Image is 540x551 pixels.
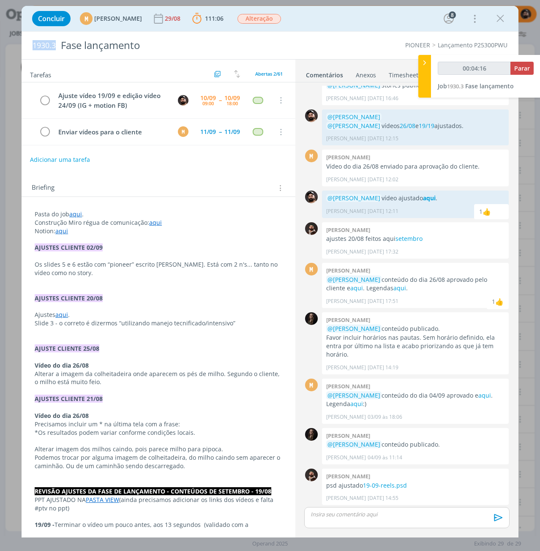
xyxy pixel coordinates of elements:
button: M[PERSON_NAME] [80,12,142,25]
span: [DATE] 12:11 [368,207,398,215]
div: M [305,150,318,162]
div: Ajuste vídeo 19/09 e edição vídeo 24/09 (IG + motion FB) [55,90,170,110]
a: aqui [69,210,82,218]
span: 1930.3 [447,82,464,90]
p: Favor incluir horários nas pautas. Sem horário definido, ela entra por último na lista e acabo pr... [326,333,505,359]
span: -- [219,97,221,103]
span: Fase lançamento [465,82,514,90]
div: Mariana Kochenborger [483,207,491,217]
span: 03/09 às 18:06 [368,413,402,421]
span: @[PERSON_NAME] [327,275,380,284]
a: Comentários [305,67,344,79]
a: 26/08 [400,122,415,130]
div: M [178,126,188,137]
p: [PERSON_NAME] [326,95,366,102]
a: setembro [395,235,423,243]
button: Alteração [237,14,281,24]
p: *Os resultados podem variar conforme condições locais. [35,428,282,437]
img: B [178,95,188,106]
p: Vídeo do dia 26/08 enviado para aprovação do cliente. [326,162,505,171]
button: M [177,125,190,138]
span: Concluir [38,15,65,22]
span: Abertas 2/61 [255,71,283,77]
button: Concluir [32,11,71,26]
div: 1 [479,207,483,216]
a: aqui [423,194,436,202]
span: [DATE] 12:15 [368,135,398,142]
span: 111:06 [205,14,224,22]
a: Timesheet [388,67,419,79]
b: [PERSON_NAME] [326,267,370,274]
span: alta #ptv no ppt [35,496,275,512]
a: Job1930.3Fase lançamento [438,82,514,90]
b: [PERSON_NAME] [326,153,370,161]
p: [PERSON_NAME] [326,364,366,371]
a: aqui [350,400,363,408]
span: @[PERSON_NAME] [327,81,380,89]
a: PASTA VIEW [86,496,119,504]
a: PIONEER [405,41,430,49]
strong: REVISÃO AJUSTES DA FASE DE LANÇAMENTO - CONTEÚDOS DE SETEMBRO - 19/08 [35,487,271,495]
span: [DATE] 17:32 [368,248,398,256]
button: Parar [510,62,534,75]
img: N [305,428,318,441]
strong: Vídeo do dia 26/08 [35,412,89,420]
p: Slide 3 - o correto é dizermos “utilizando manejo tecnificado/intensivo” [35,319,282,327]
span: @[PERSON_NAME] [327,194,380,202]
img: B [305,191,318,203]
span: @[PERSON_NAME] [327,122,380,130]
p: Podemos trocar por alguma imagem de colheitadeira, do milho caindo sem aparecer o caminhão. Ou de... [35,453,282,470]
div: Fase lançamento [57,35,306,56]
span: Briefing [32,183,55,194]
span: -- [219,129,221,135]
p: Precisamos incluir um * na última tela com a frase: [35,420,282,428]
strong: AJUSTE CLIENTE 25/08 [35,344,99,352]
div: Natalia Gass [495,297,504,307]
span: [PERSON_NAME] [94,16,142,22]
a: aqui [350,284,363,292]
div: M [305,379,318,391]
b: [PERSON_NAME] [326,382,370,390]
strong: AJUSTES CLIENTE 21/08 [35,395,103,403]
span: @[PERSON_NAME] [327,440,380,448]
div: 8 [449,11,456,19]
img: N [305,312,318,325]
div: Anexos [356,71,376,79]
span: [DATE] 12:02 [368,176,398,183]
button: 111:06 [190,12,226,25]
p: ajustes 20/08 feitos aqui [326,235,505,243]
div: 1 [492,297,495,306]
img: B [305,109,318,122]
span: @[PERSON_NAME] [327,113,380,121]
button: B [177,94,190,106]
div: 10/09 [224,95,240,101]
div: 11/09 [200,129,216,135]
p: [PERSON_NAME] [326,248,366,256]
span: [DATE] 16:46 [368,95,398,102]
p: Notion: [35,227,282,235]
button: 8 [442,12,455,25]
p: [PERSON_NAME] [326,207,366,215]
span: [DATE] 14:19 [368,364,398,371]
p: conteúdo publicado. [326,440,505,449]
p: psd ajustado [326,481,505,490]
span: Alteração [237,14,281,24]
strong: AJUSTES CLIENTE 02/09 [35,243,103,251]
span: Parar [514,64,530,72]
div: Enviar vídeos para o cliente [55,127,170,137]
strong: Vídeo do dia 26/08 [35,361,89,369]
p: [PERSON_NAME] [326,135,366,142]
p: [PERSON_NAME] [326,454,366,461]
a: 19-09-reels.psd [363,481,407,489]
a: 19/19 [419,122,434,130]
button: Adicionar uma tarefa [30,152,90,167]
p: PPT AJUSTADO NA (ainda precisamos adicionar os links dos vídeos e f ) [35,496,282,513]
div: 11/09 [224,129,240,135]
span: Tarefas [30,69,51,79]
p: vídeo ajustado . [326,194,505,202]
p: conteúdo publicado. [326,325,505,333]
a: aqui [55,227,68,235]
p: stories publicado. [326,81,505,90]
a: Lançamento P25300PWU [438,41,507,49]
